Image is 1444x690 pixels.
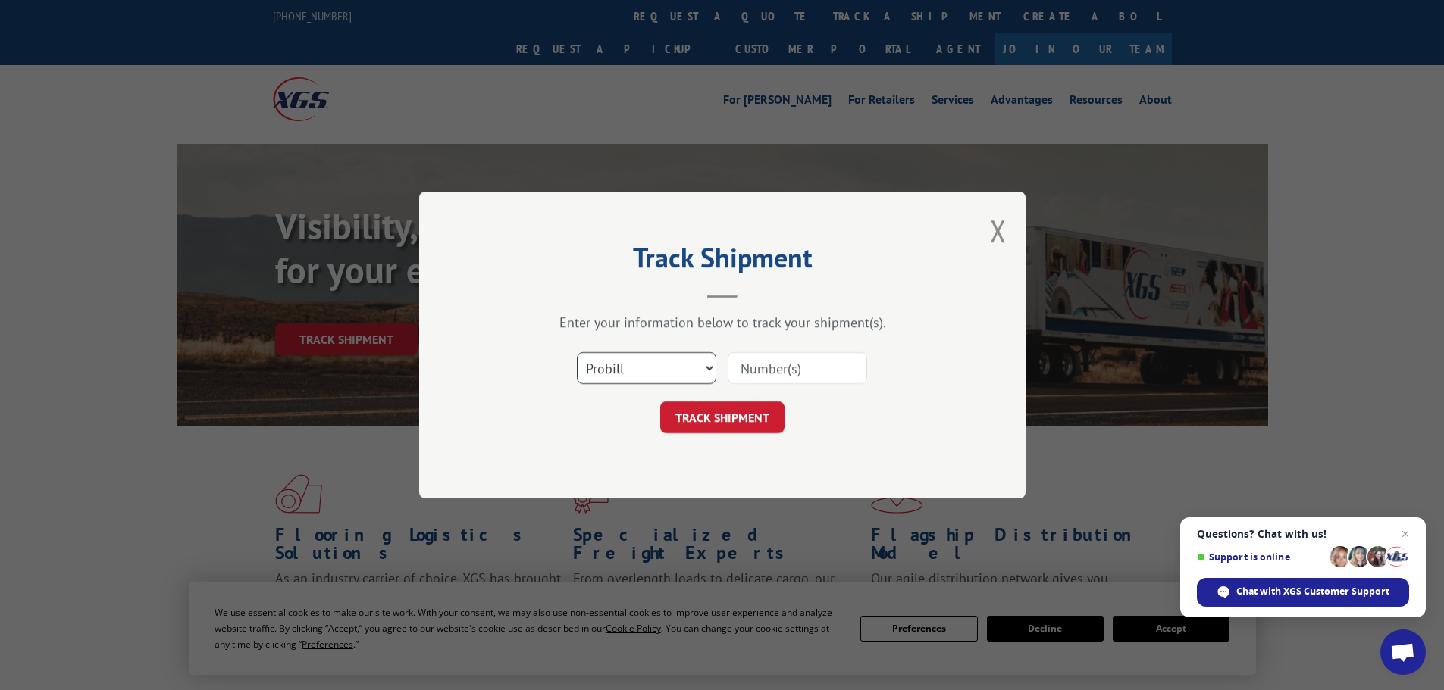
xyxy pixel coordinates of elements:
[1396,525,1414,543] span: Close chat
[660,401,785,433] button: TRACK SHIPMENT
[1197,551,1324,563] span: Support is online
[495,314,950,331] div: Enter your information below to track your shipment(s).
[1197,578,1409,607] div: Chat with XGS Customer Support
[1380,629,1426,675] div: Open chat
[728,352,867,384] input: Number(s)
[990,211,1007,251] button: Close modal
[1197,528,1409,540] span: Questions? Chat with us!
[495,247,950,276] h2: Track Shipment
[1236,585,1389,598] span: Chat with XGS Customer Support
